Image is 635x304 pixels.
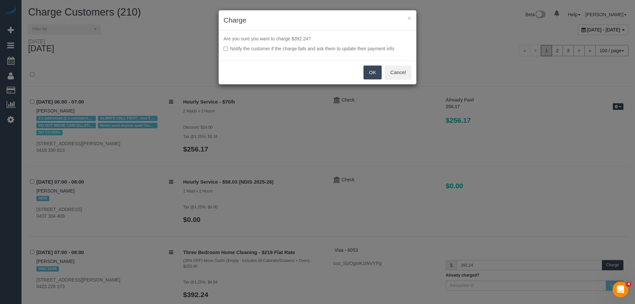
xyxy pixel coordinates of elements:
input: Notify the customer if the charge fails and ask them to update their payment info [224,47,228,51]
span: 4 [626,282,631,287]
button: Cancel [385,65,411,79]
h3: Charge [224,15,411,25]
button: × [407,15,411,22]
button: OK [363,65,382,79]
label: Notify the customer if the charge fails and ask them to update their payment info [224,45,411,52]
iframe: Intercom live chat [613,282,628,297]
div: Are you sure you want to charge $392.24? [219,30,416,60]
